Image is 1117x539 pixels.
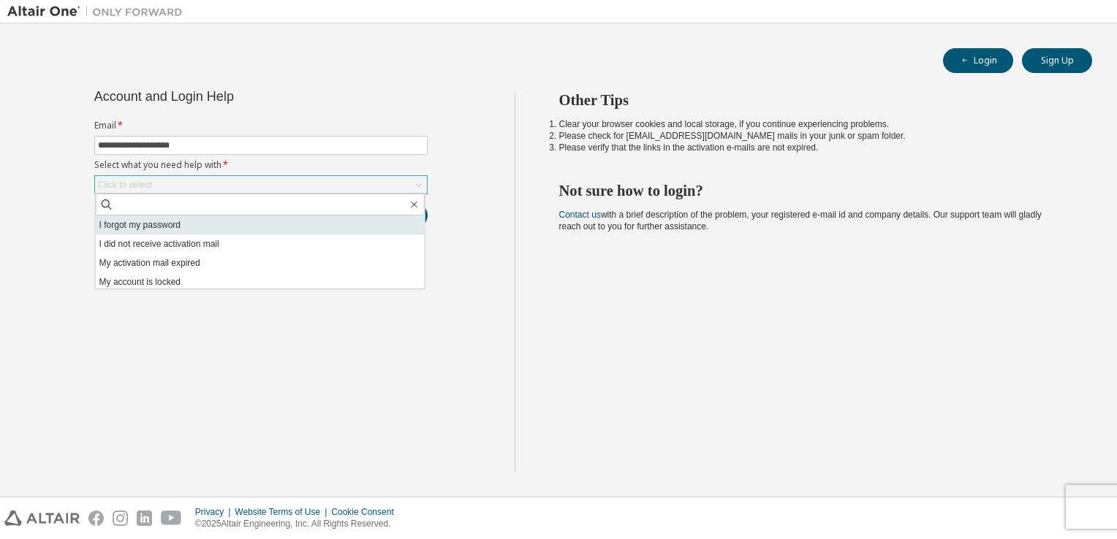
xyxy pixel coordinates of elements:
[161,511,182,526] img: youtube.svg
[98,179,152,191] div: Click to select
[95,176,427,194] div: Click to select
[559,130,1067,142] li: Please check for [EMAIL_ADDRESS][DOMAIN_NAME] mails in your junk or spam folder.
[96,215,425,234] li: I forgot my password
[94,120,428,131] label: Email
[94,159,428,171] label: Select what you need help with
[1022,48,1092,73] button: Sign Up
[943,48,1013,73] button: Login
[4,511,80,526] img: altair_logo.svg
[559,210,1042,232] span: with a brief description of the problem, your registered e-mail id and company details. Our suppo...
[559,181,1067,200] h2: Not sure how to login?
[94,91,361,102] div: Account and Login Help
[137,511,152,526] img: linkedin.svg
[559,142,1067,153] li: Please verify that the links in the activation e-mails are not expired.
[235,506,331,518] div: Website Terms of Use
[331,506,402,518] div: Cookie Consent
[559,210,601,220] a: Contact us
[195,506,235,518] div: Privacy
[559,118,1067,130] li: Clear your browser cookies and local storage, if you continue experiencing problems.
[88,511,104,526] img: facebook.svg
[7,4,190,19] img: Altair One
[195,518,403,530] p: © 2025 Altair Engineering, Inc. All Rights Reserved.
[113,511,128,526] img: instagram.svg
[559,91,1067,110] h2: Other Tips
